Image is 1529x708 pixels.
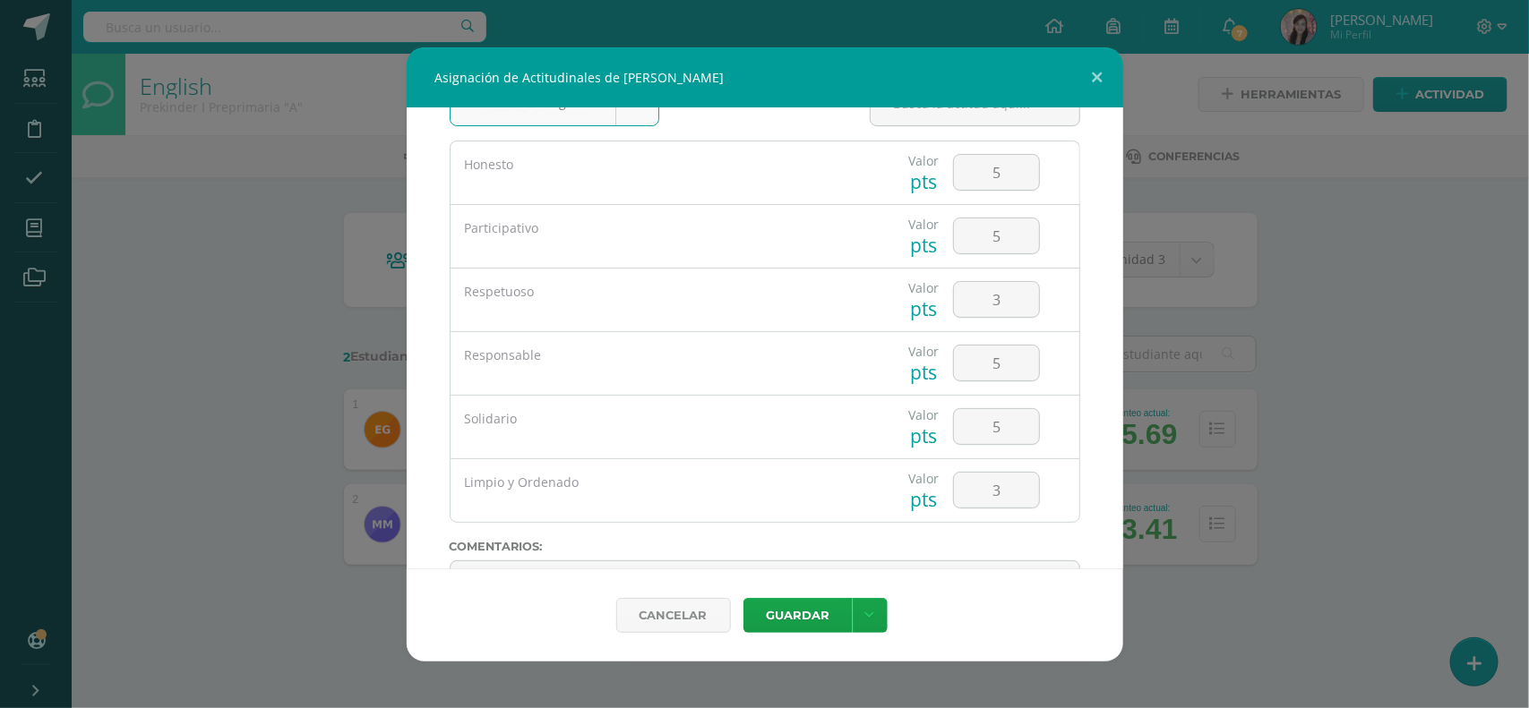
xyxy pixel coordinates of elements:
[908,279,939,296] div: Valor
[908,216,939,233] div: Valor
[450,540,1080,553] label: Comentarios:
[908,233,939,258] div: pts
[908,343,939,360] div: Valor
[465,473,855,491] div: Limpio y Ordenado
[908,169,939,194] div: pts
[954,345,1039,380] input: Score
[954,282,1039,317] input: Score
[908,470,939,487] div: Valor
[908,152,939,169] div: Valor
[908,360,939,385] div: pts
[908,423,939,448] div: pts
[465,283,855,301] div: Respetuoso
[954,218,1039,253] input: Score
[1072,47,1123,108] button: Close (Esc)
[908,487,939,512] div: pts
[908,406,939,423] div: Valor
[954,473,1039,508] input: Score
[465,346,855,364] div: Responsable
[407,47,1123,108] div: Asignación de Actitudinales de [PERSON_NAME]
[465,410,855,428] div: Solidario
[465,219,855,237] div: Participativo
[954,155,1039,190] input: Score
[465,156,855,174] div: Honesto
[616,598,731,633] a: Cancelar
[743,598,853,633] button: Guardar
[954,409,1039,444] input: Score
[908,296,939,321] div: pts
